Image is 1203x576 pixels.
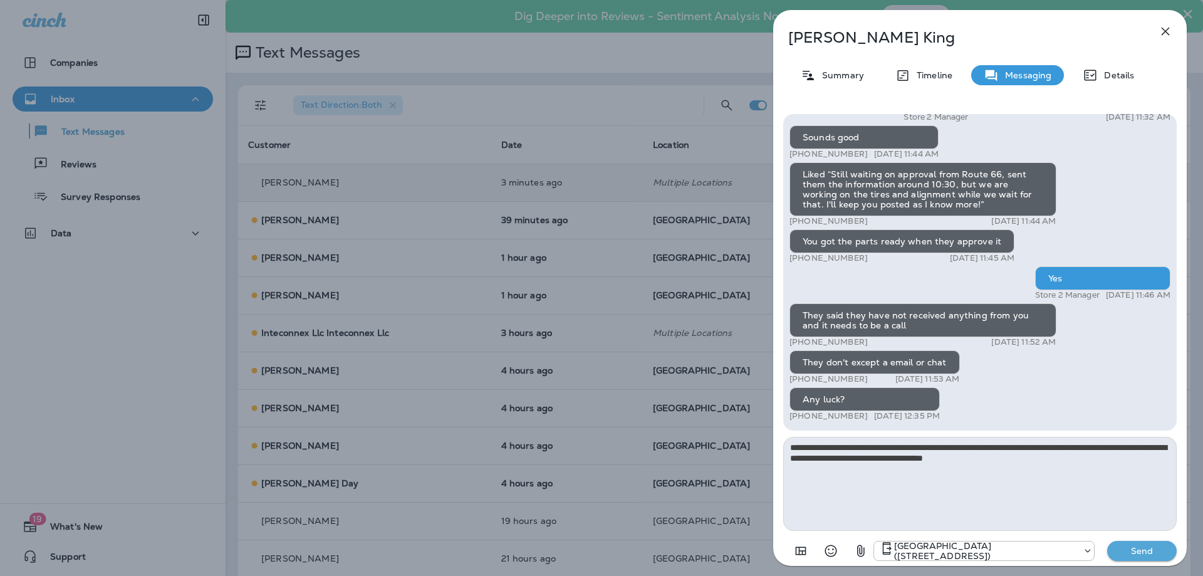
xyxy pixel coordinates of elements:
div: They don't except a email or chat [789,350,960,374]
p: Store 2 Manager [904,112,968,122]
p: [DATE] 11:44 AM [874,149,939,159]
p: [PHONE_NUMBER] [789,337,868,347]
div: +1 (402) 571-1201 [874,541,1094,561]
p: Summary [816,70,864,80]
p: [PHONE_NUMBER] [789,411,868,421]
p: Messaging [999,70,1051,80]
button: Send [1107,541,1177,561]
button: Select an emoji [818,538,843,563]
p: Send [1116,545,1169,557]
div: Any luck? [789,387,940,411]
p: [PERSON_NAME] King [788,29,1130,46]
p: [DATE] 11:52 AM [991,337,1056,347]
p: Timeline [910,70,952,80]
p: [DATE] 12:35 PM [874,411,940,421]
p: [PHONE_NUMBER] [789,253,868,263]
div: Sounds good [789,125,939,149]
p: Store 2 Manager [1035,290,1100,300]
p: [DATE] 11:53 AM [895,374,960,384]
p: [GEOGRAPHIC_DATA] ([STREET_ADDRESS]) [894,541,1076,561]
p: Details [1098,70,1134,80]
p: [DATE] 11:46 AM [1106,290,1170,300]
p: [DATE] 11:32 AM [1106,112,1170,122]
div: Liked “Still waiting on approval from Route 66, sent them the information around 10:30, but we ar... [789,162,1056,216]
p: [DATE] 11:44 AM [991,216,1056,226]
p: [PHONE_NUMBER] [789,216,868,226]
p: [PHONE_NUMBER] [789,149,868,159]
p: [DATE] 11:45 AM [950,253,1014,263]
p: [PHONE_NUMBER] [789,374,868,384]
button: Add in a premade template [788,538,813,563]
div: You got the parts ready when they approve it [789,229,1014,253]
div: They said they have not received anything from you and it needs to be a call [789,303,1056,337]
div: Yes [1035,266,1170,290]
